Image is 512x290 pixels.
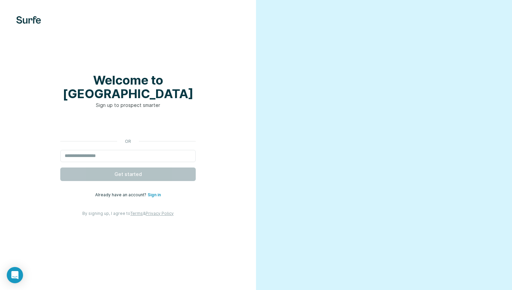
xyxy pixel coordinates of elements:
p: Sign up to prospect smarter [60,102,196,109]
span: Already have an account? [95,192,148,197]
p: or [117,138,139,144]
h1: Welcome to [GEOGRAPHIC_DATA] [60,73,196,101]
a: Sign in [148,192,161,197]
span: By signing up, I agree to & [82,211,174,216]
a: Terms [130,211,143,216]
a: Privacy Policy [146,211,174,216]
iframe: Sign in with Google Button [57,119,199,134]
img: Surfe's logo [16,16,41,24]
div: Open Intercom Messenger [7,267,23,283]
